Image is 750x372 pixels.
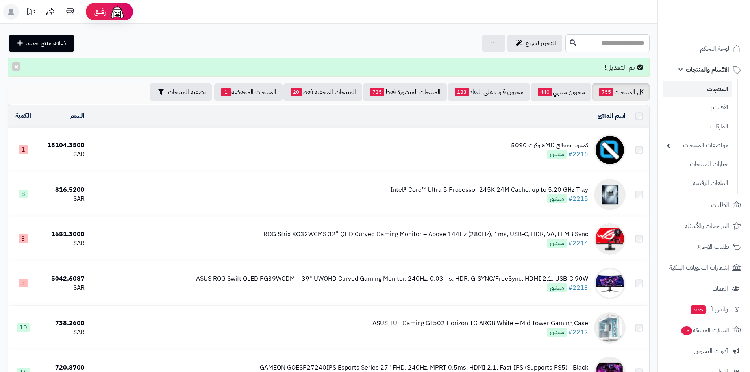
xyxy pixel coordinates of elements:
div: SAR [42,328,85,337]
a: المراجعات والأسئلة [663,217,745,235]
div: ASUS TUF Gaming GT502 Horizon TG ARGB White – Mid Tower Gaming Case [372,319,588,328]
div: كمبيوتر بمعالج aMD وكرت 5090 [511,141,588,150]
button: × [12,62,20,71]
span: لوحة التحكم [700,43,729,54]
span: منشور [547,328,567,337]
a: مخزون قارب على النفاذ183 [448,83,530,101]
a: مواصفات المنتجات [663,137,732,154]
div: SAR [42,194,85,204]
span: التحرير لسريع [526,39,556,48]
a: كل المنتجات755 [592,83,650,101]
span: المراجعات والأسئلة [685,220,729,231]
a: المنتجات المخفضة1 [214,83,283,101]
a: التحرير لسريع [507,35,562,52]
span: جديد [691,305,706,314]
span: أدوات التسويق [694,346,728,357]
a: #2214 [568,239,588,248]
span: 20 [291,88,302,96]
a: #2213 [568,283,588,292]
span: تصفية المنتجات [168,87,206,97]
div: تم التعديل! [8,58,650,77]
a: اضافة منتج جديد [9,35,74,52]
a: #2216 [568,150,588,159]
span: الطلبات [711,200,729,211]
span: إشعارات التحويلات البنكية [669,262,729,273]
span: العملاء [713,283,728,294]
a: تحديثات المنصة [21,4,41,22]
a: #2212 [568,328,588,337]
a: الأقسام [663,99,732,116]
a: الكمية [15,111,31,120]
div: 1651.3000 [42,230,85,239]
span: 1 [221,88,231,96]
div: 5042.6087 [42,274,85,283]
a: السعر [70,111,85,120]
a: الطلبات [663,196,745,215]
a: #2215 [568,194,588,204]
img: ROG Strix XG32WCMS 32" QHD Curved Gaming Monitor – Above 144Hz (280Hz), 1ms, USB-C, HDR, VA, ELMB... [594,223,626,255]
a: المنتجات [663,81,732,97]
span: 735 [370,88,384,96]
div: ROG Strix XG32WCMS 32" QHD Curved Gaming Monitor – Above 144Hz (280Hz), 1ms, USB-C, HDR, VA, ELMB... [263,230,588,239]
span: 183 [455,88,469,96]
span: 3 [19,279,28,287]
div: SAR [42,150,85,159]
a: وآتس آبجديد [663,300,745,319]
button: تصفية المنتجات [150,83,212,101]
span: منشور [547,239,567,248]
img: ASUS ROG Swift OLED PG39WCDM – 39" UWQHD Curved Gaming Monitor, 240Hz, 0.03ms, HDR, G-SYNC/FreeSy... [594,268,626,299]
a: مخزون منتهي440 [531,83,591,101]
a: إشعارات التحويلات البنكية [663,258,745,277]
span: منشور [547,283,567,292]
span: 755 [599,88,613,96]
span: الأقسام والمنتجات [686,64,729,75]
a: خيارات المنتجات [663,156,732,173]
a: الماركات [663,118,732,135]
span: وآتس آب [690,304,728,315]
div: SAR [42,239,85,248]
a: العملاء [663,279,745,298]
span: 440 [538,88,552,96]
a: الملفات الرقمية [663,175,732,192]
span: 10 [17,323,30,332]
a: لوحة التحكم [663,39,745,58]
img: ai-face.png [109,4,125,20]
div: ASUS ROG Swift OLED PG39WCDM – 39" UWQHD Curved Gaming Monitor, 240Hz, 0.03ms, HDR, G-SYNC/FreeSy... [196,274,588,283]
span: 3 [19,234,28,243]
div: 18104.3500 [42,141,85,150]
span: اضافة منتج جديد [26,39,68,48]
a: المنتجات المخفية فقط20 [283,83,362,101]
span: 13 [681,326,692,335]
span: السلات المتروكة [680,325,729,336]
img: Intel® Core™ Ultra 5 Processor 245K 24M Cache, up to 5.20 GHz Tray [594,179,626,210]
span: طلبات الإرجاع [697,241,729,252]
a: طلبات الإرجاع [663,237,745,256]
span: منشور [547,194,567,203]
img: ASUS TUF Gaming GT502 Horizon TG ARGB White – Mid Tower Gaming Case [594,312,626,344]
span: رفيق [94,7,106,17]
div: 738.2600 [42,319,85,328]
span: منشور [547,150,567,159]
div: 816.5200 [42,185,85,194]
a: اسم المنتج [598,111,626,120]
a: أدوات التسويق [663,342,745,361]
a: السلات المتروكة13 [663,321,745,340]
span: 1 [19,145,28,154]
span: 8 [19,190,28,198]
div: Intel® Core™ Ultra 5 Processor 245K 24M Cache, up to 5.20 GHz Tray [390,185,588,194]
a: المنتجات المنشورة فقط735 [363,83,447,101]
img: كمبيوتر بمعالج aMD وكرت 5090 [594,134,626,166]
div: SAR [42,283,85,292]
